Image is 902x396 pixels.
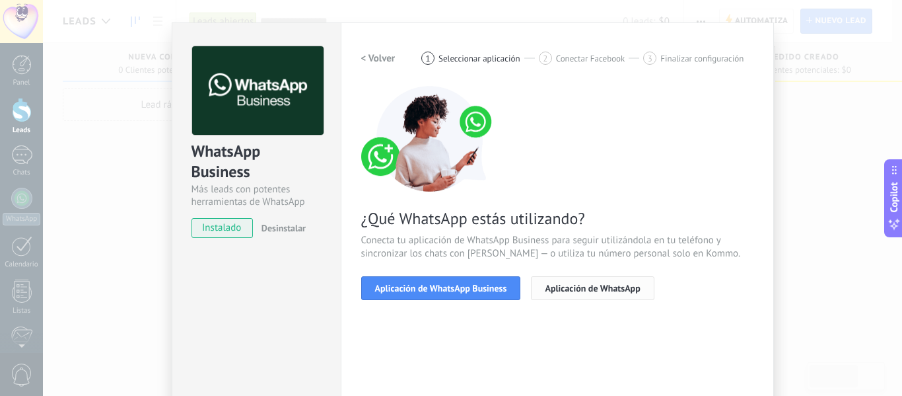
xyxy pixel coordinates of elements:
[556,54,625,63] span: Conectar Facebook
[261,222,306,234] span: Desinstalar
[361,276,521,300] button: Aplicación de WhatsApp Business
[887,182,901,212] span: Copilot
[361,46,396,70] button: < Volver
[361,86,500,192] img: connect number
[543,53,547,64] span: 2
[191,141,322,183] div: WhatsApp Business
[375,284,507,293] span: Aplicación de WhatsApp Business
[438,54,520,63] span: Seleccionar aplicación
[361,234,753,260] span: Conecta tu aplicación de WhatsApp Business para seguir utilizándola en tu teléfono y sincronizar ...
[192,218,252,238] span: instalado
[192,46,324,136] img: logo_main.png
[361,52,396,65] h2: < Volver
[660,54,744,63] span: Finalizar configuración
[361,208,753,229] span: ¿Qué WhatsApp estás utilizando?
[256,218,306,238] button: Desinstalar
[426,53,431,64] span: 1
[531,276,654,300] button: Aplicación de WhatsApp
[191,183,322,208] div: Más leads con potentes herramientas de WhatsApp
[545,284,640,293] span: Aplicación de WhatsApp
[648,53,652,64] span: 3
